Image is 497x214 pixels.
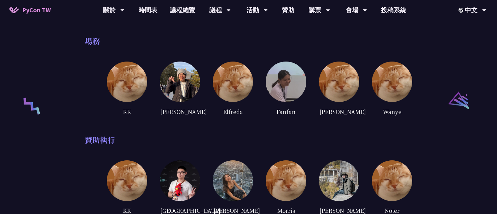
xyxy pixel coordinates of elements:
[85,135,413,145] div: 贊助執行
[372,160,412,201] img: default.0dba411.jpg
[3,2,57,18] a: PyCon TW
[266,160,306,201] img: default.0dba411.jpg
[319,62,359,102] img: default.0dba411.jpg
[9,7,19,13] img: Home icon of PyCon TW 2025
[160,160,200,201] img: Kazan.cb0644c.jpg
[213,160,253,201] img: Tracy.bf8b182.jpg
[266,107,306,116] div: Fanfan
[107,160,147,201] img: default.0dba411.jpg
[372,107,412,116] div: Wanye
[107,62,147,102] img: default.0dba411.jpg
[160,107,200,116] div: [PERSON_NAME]
[22,5,51,15] span: PyCon TW
[319,160,359,201] img: %E5%B0%8F%E5%82%91.8e41d4d.jpg
[266,62,306,102] img: Fanfan.ef8c93f.jpg
[372,62,412,102] img: default.0dba411.jpg
[319,107,359,116] div: [PERSON_NAME]
[459,8,465,13] img: Locale Icon
[213,62,253,102] img: default.0dba411.jpg
[160,62,200,102] img: Ray.5e377e7.jpg
[85,36,413,46] div: 場務
[213,107,253,116] div: Elfreda
[107,107,147,116] div: KK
